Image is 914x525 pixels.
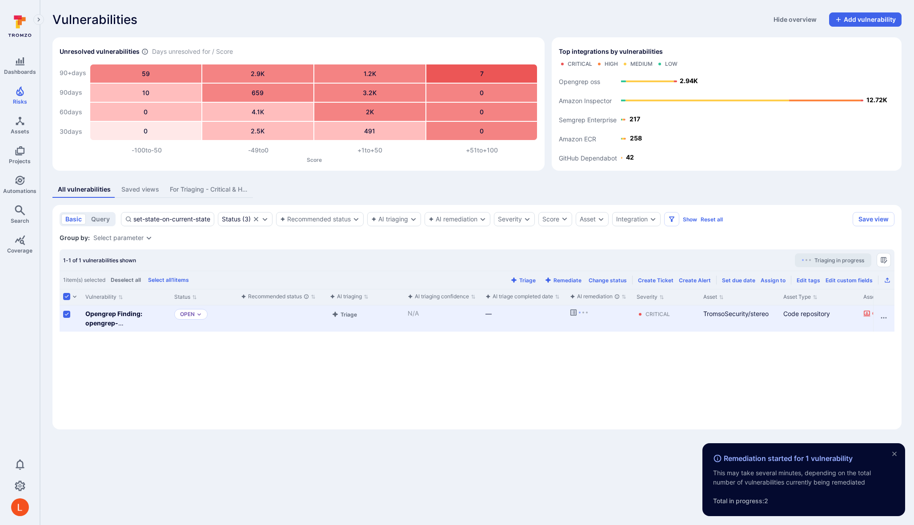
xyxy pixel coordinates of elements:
[33,14,44,25] button: Expand navigation menu
[814,257,864,264] span: Triaging in progress
[202,122,313,140] div: 2.5K
[91,156,537,163] p: Score
[568,60,592,68] div: Critical
[330,309,359,320] button: Triage
[570,292,620,301] div: AI remediation
[538,212,572,226] button: Score
[783,309,856,318] div: Code repository
[853,212,894,226] button: Save view
[202,84,313,102] div: 659
[314,84,425,102] div: 3.2K
[63,277,105,284] span: 1 item(s) selected
[180,311,195,318] button: Open
[60,64,86,82] div: 90+ days
[11,128,29,135] span: Assets
[202,146,314,155] div: -49 to 0
[566,305,633,332] div: Cell for aiCtx.remediationStatus
[713,468,894,505] p: This may take several minutes, depending on the total number of vulnerabilities currently being r...
[580,216,596,223] div: Asset
[85,310,165,364] b: Opengrep Finding: opengrep-rules.javascript.react.correctness.hooks.calling-set-state-on-current-...
[222,216,241,223] div: Status
[241,292,309,301] div: Recommended status
[152,47,233,56] span: Days unresolved for / Score
[109,277,143,283] button: Deselect all
[196,312,202,317] button: Expand dropdown
[884,277,891,284] button: Export as CSV
[683,216,697,223] button: Show
[829,12,902,27] button: Add vulnerability
[82,305,171,332] div: Cell for Vulnerability
[52,12,137,27] span: Vulnerabilities
[36,16,42,24] i: Expand navigation menu
[524,216,531,223] button: Expand dropdown
[91,146,202,155] div: -100 to -50
[559,78,600,86] text: Opengrep oss
[170,185,248,194] div: For Triaging - Critical & High SCA Vulns
[616,216,648,223] div: Integration
[645,311,670,318] div: Critical
[680,77,698,84] text: 2.94K
[426,122,537,140] div: 0
[877,253,891,267] div: Manage columns
[722,277,755,284] button: Set due date
[314,146,426,155] div: +1 to +50
[90,84,201,102] div: 10
[498,216,522,223] button: Severity
[85,293,123,301] button: Sort by Vulnerability
[330,292,362,301] div: AI triaging
[866,96,887,104] text: 12.72K
[633,305,700,332] div: Cell for Severity
[479,216,486,223] button: Expand dropdown
[826,277,873,284] button: Edit custom fields
[145,234,152,241] button: Expand dropdown
[570,293,626,300] button: Sort by function(){return k.createElement(fN.A,{direction:"row",alignItems:"center",gap:4},k.crea...
[222,216,251,223] div: ( 3 )
[429,216,477,223] div: AI remediation
[7,247,32,254] span: Coverage
[353,216,360,223] button: Expand dropdown
[4,68,36,75] span: Dashboards
[485,292,553,301] div: AI triage completed date
[713,497,768,505] span: Total in progress: 2
[134,215,210,224] input: Search vulnerability
[314,103,425,121] div: 2K
[797,277,820,284] button: Edit tags
[63,257,136,264] span: 1-1 of 1 vulnerabilities shown
[63,311,70,318] span: Select row
[579,312,588,313] img: Loading...
[665,60,677,68] div: Low
[61,214,86,224] button: basic
[877,311,891,325] button: Row actions menu
[630,60,653,68] div: Medium
[713,454,853,463] span: Remediation started for 1 vulnerability
[93,234,144,241] button: Select parameter
[597,216,605,223] button: Expand dropdown
[559,47,663,56] span: Top integrations by vulnerabilities
[52,181,902,198] div: assets tabs
[253,216,260,223] button: Clear selection
[768,12,822,27] button: Hide overview
[559,116,617,124] text: Semgrep Enterprise
[679,277,711,284] button: Create Alert
[280,216,351,223] div: Recommended status
[664,212,679,226] button: Filters
[202,103,313,121] div: 4.1K
[426,84,537,102] div: 0
[13,98,27,105] span: Risks
[649,216,657,223] button: Expand dropdown
[783,293,818,301] button: Sort by Asset Type
[638,277,673,284] button: Create Ticket
[542,215,559,224] div: Score
[11,498,29,516] div: Lukas Šalkauskas
[121,185,159,194] div: Saved views
[626,153,634,161] text: 42
[761,277,786,284] button: Assign to
[589,277,627,284] button: Change status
